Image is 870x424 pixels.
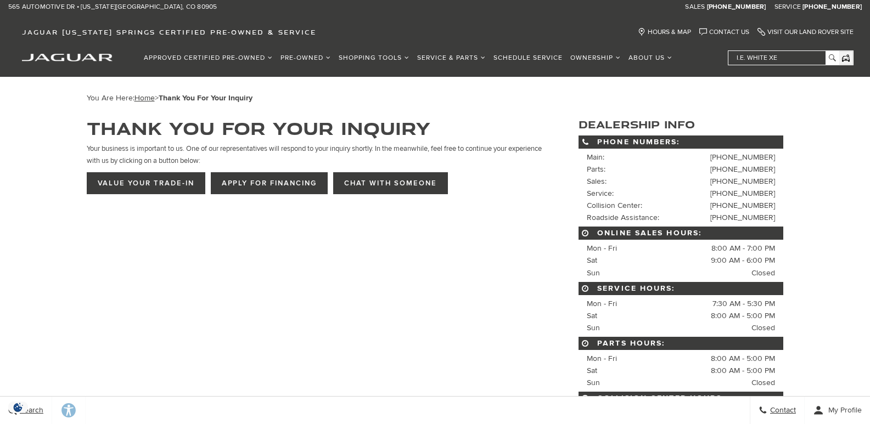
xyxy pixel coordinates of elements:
[22,54,113,61] img: Jaguar
[587,299,617,308] span: Mon - Fri
[707,3,766,12] a: [PHONE_NUMBER]
[134,93,155,103] a: Home
[587,177,607,186] span: Sales:
[587,152,604,162] span: Main:
[587,244,617,253] span: Mon - Fri
[767,406,796,415] span: Contact
[587,378,600,387] span: Sun
[638,28,691,36] a: Hours & Map
[728,51,838,65] input: i.e. White XE
[87,172,205,194] a: Value Your Trade-In
[134,93,252,103] span: >
[579,119,783,130] h3: Dealership Info
[16,28,322,36] a: Jaguar [US_STATE] Springs Certified Pre-Owned & Service
[805,397,870,424] button: Open user profile menu
[140,48,676,67] nav: Main Navigation
[87,93,784,103] div: Breadcrumbs
[587,256,597,265] span: Sat
[579,392,783,405] span: Collision Center Hours:
[710,177,775,186] a: [PHONE_NUMBER]
[587,165,605,174] span: Parts:
[699,28,749,36] a: Contact Us
[711,353,775,365] span: 8:00 AM - 5:00 PM
[587,311,597,320] span: Sat
[5,402,31,413] img: Opt-Out Icon
[87,93,252,103] span: You Are Here:
[587,366,597,375] span: Sat
[710,152,775,162] a: [PHONE_NUMBER]
[774,3,801,11] span: Service
[751,322,775,334] span: Closed
[87,143,546,167] p: Your business is important to us. One of our representatives will respond to your inquiry shortly...
[587,201,642,210] span: Collision Center:
[711,255,775,267] span: 9:00 AM - 6:00 PM
[579,282,783,295] span: Service Hours:
[8,3,217,12] a: 565 Automotive Dr • [US_STATE][GEOGRAPHIC_DATA], CO 80905
[211,172,328,194] a: Apply for Financing
[579,135,783,149] span: Phone Numbers:
[579,227,783,240] span: Online Sales Hours:
[625,48,676,67] a: About Us
[757,28,854,36] a: Visit Our Land Rover Site
[587,268,600,278] span: Sun
[5,402,31,413] section: Click to Open Cookie Consent Modal
[277,48,335,67] a: Pre-Owned
[335,48,413,67] a: Shopping Tools
[710,189,775,198] a: [PHONE_NUMBER]
[710,213,775,222] a: [PHONE_NUMBER]
[751,267,775,279] span: Closed
[587,213,659,222] span: Roadside Assistance:
[587,189,614,198] span: Service:
[685,3,705,11] span: Sales
[587,323,600,332] span: Sun
[140,48,277,67] a: Approved Certified Pre-Owned
[711,310,775,322] span: 8:00 AM - 5:00 PM
[579,337,783,350] span: Parts Hours:
[711,365,775,377] span: 8:00 AM - 5:00 PM
[824,406,862,415] span: My Profile
[710,201,775,210] a: [PHONE_NUMBER]
[587,354,617,363] span: Mon - Fri
[710,165,775,174] a: [PHONE_NUMBER]
[87,119,546,137] h1: Thank You For Your Inquiry
[490,48,566,67] a: Schedule Service
[413,48,490,67] a: Service & Parts
[566,48,625,67] a: Ownership
[159,93,252,103] strong: Thank You For Your Inquiry
[802,3,862,12] a: [PHONE_NUMBER]
[751,377,775,389] span: Closed
[22,28,316,36] span: Jaguar [US_STATE] Springs Certified Pre-Owned & Service
[711,242,775,255] span: 8:00 AM - 7:00 PM
[333,172,448,194] a: Chat with Someone
[712,298,775,310] span: 7:30 AM - 5:30 PM
[22,52,113,61] a: jaguar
